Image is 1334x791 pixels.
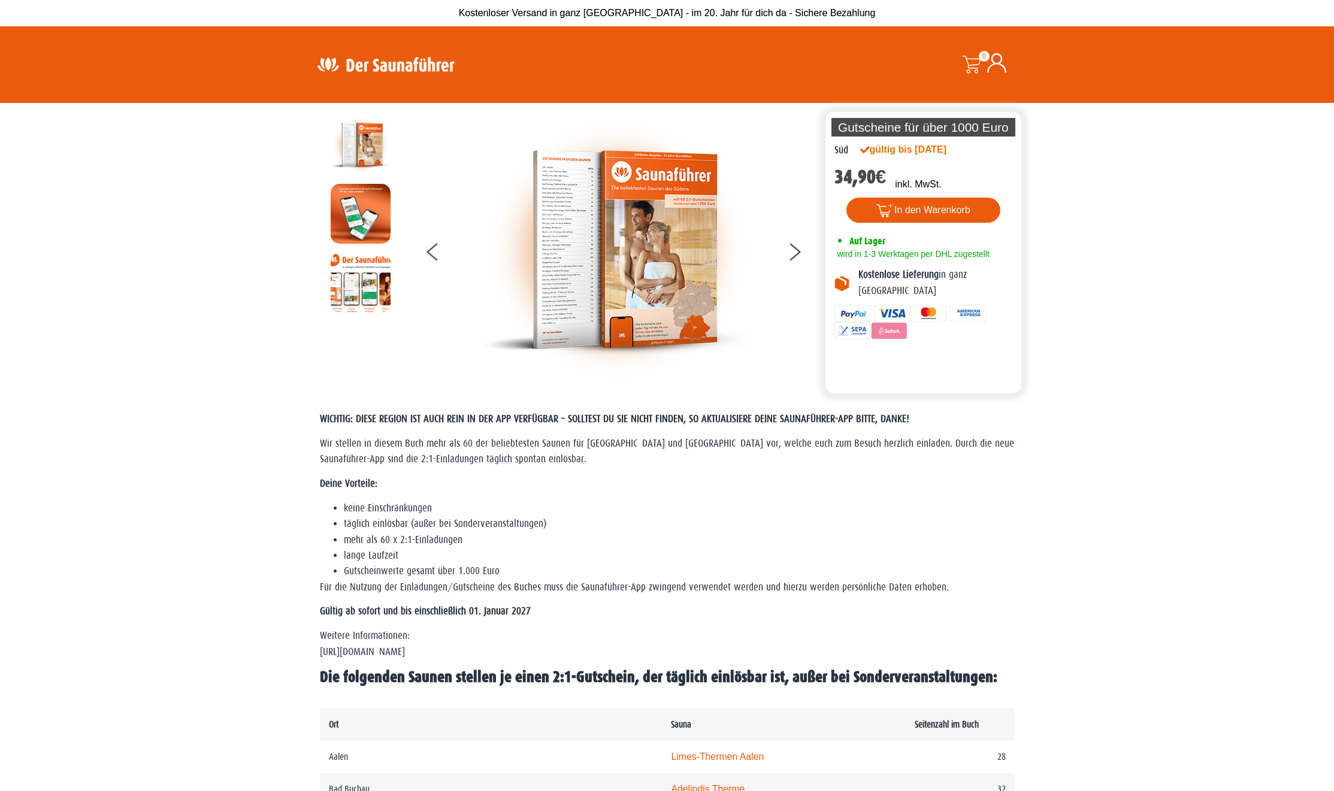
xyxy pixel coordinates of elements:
p: in ganz [GEOGRAPHIC_DATA] [858,267,1013,299]
span: Wir stellen in diesem Buch mehr als 60 der beliebtesten Saunen für [GEOGRAPHIC_DATA] und [GEOGRAP... [320,438,1014,465]
span: Auf Lager [849,235,885,247]
span: Die folgenden Saunen stellen je einen 2:1-Gutschein, der täglich einlösbar ist, außer bei Sonderv... [320,668,997,686]
span: € [876,166,887,188]
b: Seitenzahl im Buch [915,719,979,729]
li: täglich einlösbar (außer bei Sonderveranstaltungen) [344,516,1015,532]
b: Kostenlose Lieferung [858,269,939,280]
p: Für die Nutzung der Einladungen/Gutscheine des Buches muss die Saunaführer-App zwingend verwendet... [320,580,1015,595]
span: 0 [979,51,990,62]
a: Limes-Thermen Aalen [671,751,764,762]
p: Gutscheine für über 1000 Euro [831,118,1016,137]
li: keine Einschränkungen [344,501,1015,516]
div: Süd [834,143,848,158]
img: MOCKUP-iPhone_regional [331,184,391,244]
bdi: 34,90 [834,166,887,188]
span: WICHTIG: DIESE REGION IST AUCH REIN IN DER APP VERFÜGBAR – SOLLTEST DU SIE NICHT FINDEN, SO AKTUA... [320,413,909,425]
p: Weitere Informationen: [URL][DOMAIN_NAME] [320,628,1015,660]
strong: Gültig ab sofort und bis einschließlich 01. Januar 2027 [320,605,531,617]
td: Aalen [320,741,663,773]
img: der-saunafuehrer-2025-sued [483,115,752,384]
div: gültig bis [DATE] [860,143,973,157]
span: Kostenloser Versand in ganz [GEOGRAPHIC_DATA] - im 20. Jahr für dich da - Sichere Bezahlung [459,8,876,18]
li: mehr als 60 x 2:1-Einladungen [344,532,1015,548]
img: der-saunafuehrer-2025-sued [331,115,391,175]
li: lange Laufzeit [344,548,1015,563]
button: In den Warenkorb [846,198,1000,223]
img: Anleitung7tn [331,253,391,313]
li: Gutscheinwerte gesamt über 1.000 Euro [344,563,1015,579]
span: wird in 1-3 Werktagen per DHL zugestellt [834,249,990,259]
strong: Deine Vorteile: [320,478,377,489]
b: Ort [329,719,338,729]
p: inkl. MwSt. [895,177,941,192]
td: 28 [906,741,1015,773]
b: Sauna [671,719,691,729]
